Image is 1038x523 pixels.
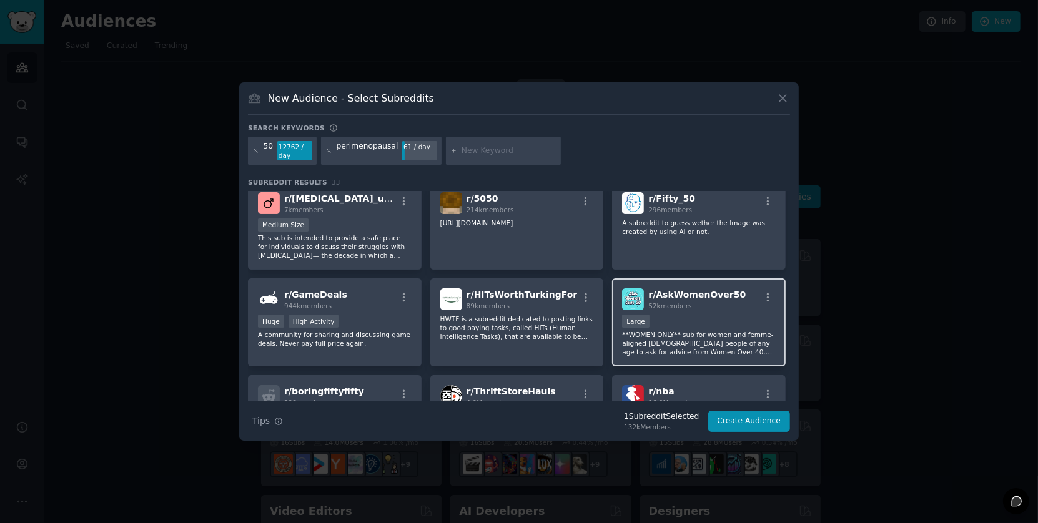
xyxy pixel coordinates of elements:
[258,315,284,328] div: Huge
[258,288,280,310] img: GameDeals
[440,315,594,341] p: HWTF is a subreddit dedicated to posting links to good paying tasks, called HITs (Human Intellige...
[248,178,327,187] span: Subreddit Results
[277,141,312,161] div: 12762 / day
[337,141,398,161] div: perimenopausal
[624,411,699,423] div: 1 Subreddit Selected
[258,330,412,348] p: A community for sharing and discussing game deals. Never pay full price again.
[440,385,462,407] img: ThriftStoreHauls
[248,410,287,432] button: Tips
[284,290,347,300] span: r/ GameDeals
[467,302,510,310] span: 89k members
[622,330,776,356] p: **WOMEN ONLY** sub for women and femme-aligned [DEMOGRAPHIC_DATA] people of any age to ask for ad...
[284,386,364,396] span: r/ boringfiftyfifty
[462,145,556,157] input: New Keyword
[622,385,644,407] img: nba
[248,124,325,132] h3: Search keywords
[622,218,776,236] p: A subreddit to guess wether the Image was created by using AI or not.
[402,141,437,152] div: 61 / day
[648,399,699,406] span: 16.9M members
[284,302,332,310] span: 944k members
[467,290,578,300] span: r/ HITsWorthTurkingFor
[467,386,556,396] span: r/ ThriftStoreHauls
[648,206,692,213] span: 296 members
[289,315,339,328] div: High Activity
[624,423,699,431] div: 132k Members
[258,192,280,214] img: perimenopause_under45
[648,386,674,396] span: r/ nba
[622,315,650,328] div: Large
[284,399,328,406] span: 298 members
[708,411,791,432] button: Create Audience
[258,218,309,232] div: Medium Size
[258,233,412,260] p: This sub is intended to provide a safe place for individuals to discuss their struggles with [MED...
[648,302,691,310] span: 52k members
[467,399,514,406] span: 4.0M members
[648,193,695,203] span: r/ Fifty_50
[648,290,746,300] span: r/ AskWomenOver50
[284,206,324,213] span: 7k members
[332,178,340,186] span: 33
[264,141,274,161] div: 50
[440,218,594,227] p: [URL][DOMAIN_NAME]
[467,193,498,203] span: r/ 5050
[440,288,462,310] img: HITsWorthTurkingFor
[467,206,514,213] span: 214k members
[284,193,419,203] span: r/ [MEDICAL_DATA]_under45
[622,288,644,310] img: AskWomenOver50
[252,414,270,428] span: Tips
[268,92,434,105] h3: New Audience - Select Subreddits
[440,192,462,214] img: 5050
[622,192,644,214] img: Fifty_50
